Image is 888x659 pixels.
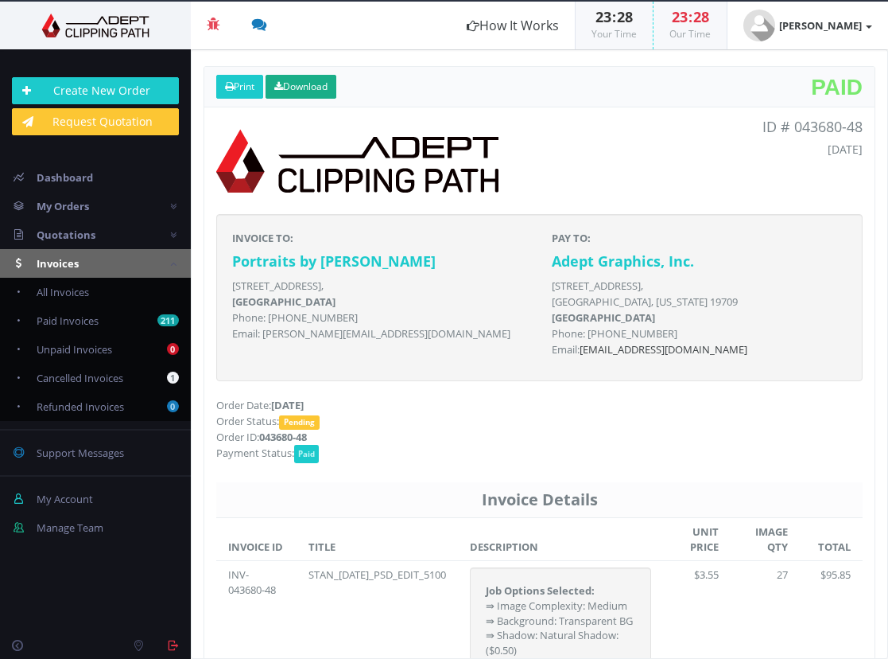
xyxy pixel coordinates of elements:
strong: [DATE] [271,398,304,412]
b: [GEOGRAPHIC_DATA] [552,310,655,325]
span: Dashboard [37,170,93,185]
p: ID # 043680-48 [552,119,863,135]
th: TOTAL [800,518,863,561]
span: Paid Invoices [37,314,99,328]
th: INVOICE ID [216,518,297,561]
img: logo-print.png [216,119,498,202]
a: [PERSON_NAME] [727,2,888,49]
span: : [688,7,693,26]
small: Your Time [591,27,637,41]
img: Adept Graphics [12,14,179,37]
th: TITLE [297,518,458,561]
span: Unpaid Invoices [37,342,112,357]
strong: [PERSON_NAME] [779,18,862,33]
small: Our Time [669,27,711,41]
p: Order Date: Order Status: Order ID: Payment Status: [216,397,863,461]
b: 1 [167,372,179,384]
a: Download [266,75,336,99]
span: Pending [279,415,320,430]
th: DESCRIPTION [458,518,663,561]
b: 0 [167,400,179,412]
strong: Adept Graphics, Inc. [552,252,694,271]
strong: Job Options Selected: [486,583,595,598]
p: [STREET_ADDRESS], [GEOGRAPHIC_DATA], [US_STATE] 19709 Phone: [PHONE_NUMBER] Email: [552,278,847,357]
img: user_default.jpg [743,10,775,41]
span: 23 [595,7,611,26]
a: How It Works [451,2,575,49]
a: Create New Order [12,77,179,104]
span: Refunded Invoices [37,400,124,414]
a: Print [216,75,263,99]
span: All Invoices [37,285,89,299]
b: 0 [167,343,179,355]
span: 23 [672,7,688,26]
span: : [611,7,617,26]
strong: INVOICE TO: [232,231,293,245]
span: Support Messages [37,446,124,460]
th: IMAGE QTY [731,518,800,561]
b: 211 [157,314,179,326]
span: Invoices [37,256,79,271]
strong: PAY TO: [552,231,591,245]
span: Paid [294,445,319,463]
span: Cancelled Invoices [37,371,123,385]
span: My Orders [37,199,89,213]
b: [GEOGRAPHIC_DATA] [232,294,335,309]
span: Manage Team [37,521,103,535]
h5: [DATE] [552,143,863,155]
a: Request Quotation [12,108,179,135]
th: UNIT PRICE [663,518,731,561]
span: 28 [617,7,633,26]
div: STAN_[DATE]_PSD_EDIT_5100 [308,567,446,583]
p: [STREET_ADDRESS], Phone: [PHONE_NUMBER] Email: [PERSON_NAME][EMAIL_ADDRESS][DOMAIN_NAME] [232,278,528,341]
span: Quotations [37,228,95,242]
th: Invoice Details [216,482,863,518]
span: Paid [811,75,863,99]
strong: Portraits by [PERSON_NAME] [232,252,436,271]
a: [EMAIL_ADDRESS][DOMAIN_NAME] [580,342,747,357]
strong: 043680-48 [259,430,307,444]
span: My Account [37,492,93,506]
span: 28 [693,7,709,26]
